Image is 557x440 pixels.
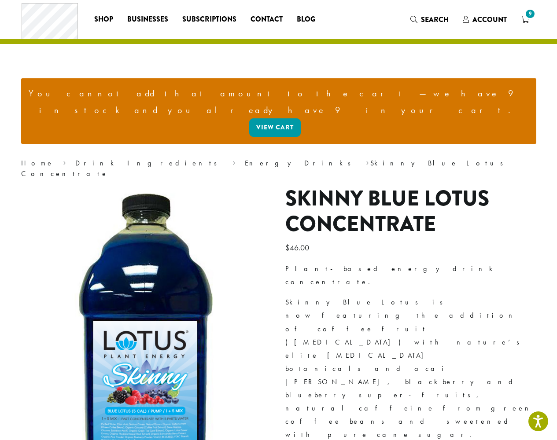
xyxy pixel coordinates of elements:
[285,242,290,253] span: $
[127,14,168,25] span: Businesses
[285,186,536,237] h1: Skinny Blue Lotus Concentrate
[472,15,507,25] span: Account
[524,8,536,20] span: 9
[285,262,536,289] p: Plant-based energy drink concentrate.
[245,158,357,168] a: Energy Drinks
[63,155,66,169] span: ›
[21,158,54,168] a: Home
[94,14,113,25] span: Shop
[251,14,283,25] span: Contact
[182,14,236,25] span: Subscriptions
[21,158,536,179] nav: Breadcrumb
[366,155,369,169] span: ›
[232,155,236,169] span: ›
[285,242,311,253] bdi: 46.00
[28,85,529,137] li: You cannot add that amount to the cart — we have 9 in stock and you already have 9 in your cart.
[421,15,449,25] span: Search
[75,158,223,168] a: Drink Ingredients
[403,12,456,27] a: Search
[87,12,120,26] a: Shop
[297,14,315,25] span: Blog
[249,118,301,137] a: View cart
